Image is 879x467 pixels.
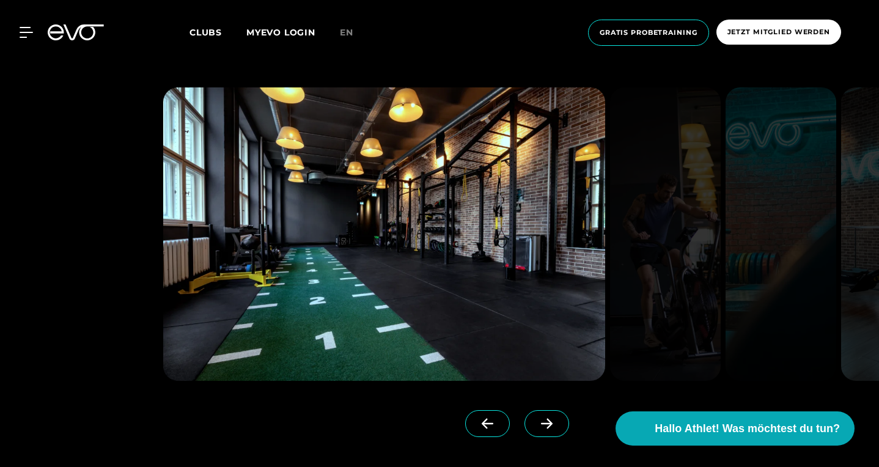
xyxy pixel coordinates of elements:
[163,87,605,381] img: evofitness
[600,28,697,38] span: Gratis Probetraining
[340,26,368,40] a: en
[246,27,315,38] a: MYEVO LOGIN
[189,26,246,38] a: Clubs
[610,87,721,381] img: evofitness
[727,27,830,37] span: Jetzt Mitglied werden
[713,20,845,46] a: Jetzt Mitglied werden
[340,27,353,38] span: en
[584,20,713,46] a: Gratis Probetraining
[616,411,855,446] button: Hallo Athlet! Was möchtest du tun?
[726,87,836,381] img: evofitness
[189,27,222,38] span: Clubs
[655,421,840,437] span: Hallo Athlet! Was möchtest du tun?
